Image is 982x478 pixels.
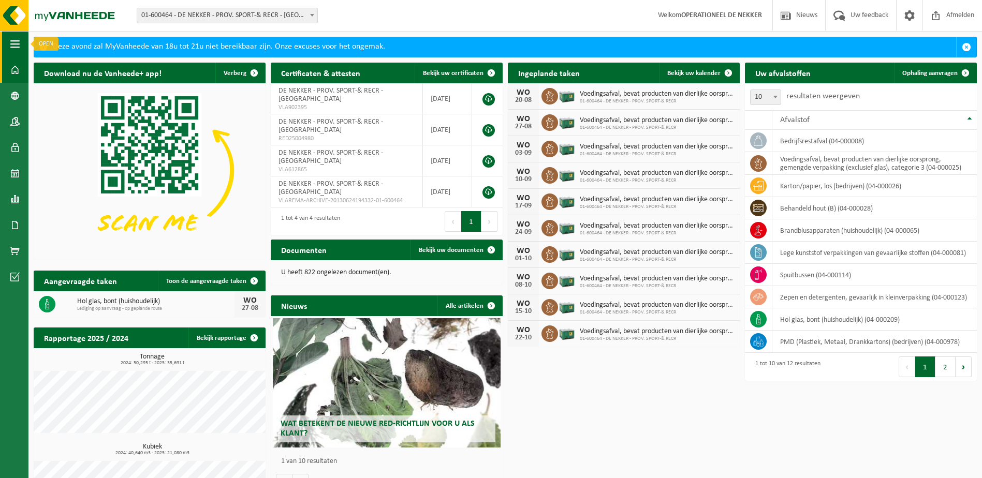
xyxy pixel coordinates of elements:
[34,63,172,83] h2: Download nu de Vanheede+ app!
[39,361,266,366] span: 2024: 50,295 t - 2025: 35,691 t
[279,118,383,134] span: DE NEKKER - PROV. SPORT-& RECR - [GEOGRAPHIC_DATA]
[894,63,976,83] a: Ophaling aanvragen
[899,356,915,377] button: Previous
[276,210,340,233] div: 1 tot 4 van 4 resultaten
[580,309,735,316] span: 01-600464 - DE NEKKER - PROV. SPORT-& RECR
[558,139,576,157] img: PB-LB-0680-HPE-GN-01
[772,219,977,242] td: brandblusapparaten (huishoudelijk) (04-000065)
[513,194,534,202] div: WO
[513,202,534,210] div: 17-09
[513,123,534,130] div: 27-08
[281,458,497,465] p: 1 van 10 resultaten
[580,327,735,336] span: Voedingsafval, bevat producten van dierlijke oorsprong, gemengde verpakking (exc...
[77,306,234,312] span: Lediging op aanvraag - op geplande route
[279,197,415,205] span: VLAREMA-ARCHIVE-20130624194332-01-600464
[513,334,534,341] div: 22-10
[188,327,265,348] a: Bekijk rapportage
[935,356,956,377] button: 2
[423,176,472,207] td: [DATE]
[281,420,475,438] span: Wat betekent de nieuwe RED-richtlijn voor u als klant?
[915,356,935,377] button: 1
[772,152,977,175] td: voedingsafval, bevat producten van dierlijke oorsprong, gemengde verpakking (exclusief glas), cat...
[279,166,415,174] span: VLA612865
[271,240,337,260] h2: Documenten
[461,211,481,232] button: 1
[513,308,534,315] div: 15-10
[558,297,576,315] img: PB-LB-0680-HPE-GN-01
[279,149,383,165] span: DE NEKKER - PROV. SPORT-& RECR - [GEOGRAPHIC_DATA]
[481,211,497,232] button: Next
[956,356,972,377] button: Next
[137,8,318,23] span: 01-600464 - DE NEKKER - PROV. SPORT-& RECR - MECHELEN
[423,145,472,176] td: [DATE]
[513,176,534,183] div: 10-09
[558,245,576,262] img: PB-LB-0680-HPE-GN-01
[580,222,735,230] span: Voedingsafval, bevat producten van dierlijke oorsprong, gemengde verpakking (exc...
[772,308,977,331] td: hol glas, bont (huishoudelijk) (04-000209)
[34,83,266,257] img: Download de VHEPlus App
[279,103,415,112] span: VLA902395
[39,451,266,456] span: 2024: 40,640 m3 - 2025: 21,080 m3
[513,326,534,334] div: WO
[667,70,721,77] span: Bekijk uw kalender
[273,318,500,447] a: Wat betekent de nieuwe RED-richtlijn voor u als klant?
[513,273,534,281] div: WO
[580,248,735,257] span: Voedingsafval, bevat producten van dierlijke oorsprong, gemengde verpakking (exc...
[580,116,735,125] span: Voedingsafval, bevat producten van dierlijke oorsprong, gemengde verpakking (exc...
[240,296,260,305] div: WO
[158,271,265,291] a: Toon de aangevraagde taken
[780,116,810,124] span: Afvalstof
[772,242,977,264] td: lege kunststof verpakkingen van gevaarlijke stoffen (04-000081)
[513,141,534,150] div: WO
[445,211,461,232] button: Previous
[580,275,735,283] span: Voedingsafval, bevat producten van dierlijke oorsprong, gemengde verpakking (exc...
[772,286,977,308] td: zepen en detergenten, gevaarlijk in kleinverpakking (04-000123)
[137,8,317,23] span: 01-600464 - DE NEKKER - PROV. SPORT-& RECR - MECHELEN
[513,300,534,308] div: WO
[240,305,260,312] div: 27-08
[215,63,265,83] button: Verberg
[772,130,977,152] td: bedrijfsrestafval (04-000008)
[786,92,860,100] label: resultaten weergeven
[772,175,977,197] td: karton/papier, los (bedrijven) (04-000026)
[77,297,234,306] span: Hol glas, bont (huishoudelijk)
[772,197,977,219] td: behandeld hout (B) (04-000028)
[513,281,534,289] div: 08-10
[580,204,735,210] span: 01-600464 - DE NEKKER - PROV. SPORT-& RECR
[772,331,977,353] td: PMD (Plastiek, Metaal, Drankkartons) (bedrijven) (04-000978)
[423,70,483,77] span: Bekijk uw certificaten
[580,169,735,177] span: Voedingsafval, bevat producten van dierlijke oorsprong, gemengde verpakking (exc...
[558,166,576,183] img: PB-LB-0680-HPE-GN-01
[513,247,534,255] div: WO
[513,229,534,236] div: 24-09
[271,295,317,316] h2: Nieuws
[558,86,576,104] img: PB-LB-0680-HPE-GN-01
[558,324,576,341] img: PB-LB-0680-HPE-GN-01
[772,264,977,286] td: spuitbussen (04-000114)
[53,37,956,57] div: Deze avond zal MyVanheede van 18u tot 21u niet bereikbaar zijn. Onze excuses voor het ongemak.
[508,63,590,83] h2: Ingeplande taken
[558,192,576,210] img: PB-LB-0680-HPE-GN-01
[750,355,820,378] div: 1 tot 10 van 12 resultaten
[580,98,735,104] span: 01-600464 - DE NEKKER - PROV. SPORT-& RECR
[34,327,139,348] h2: Rapportage 2025 / 2024
[751,90,781,104] span: 10
[39,353,266,366] h3: Tonnage
[437,295,502,316] a: Alle artikelen
[750,89,781,105] span: 10
[411,240,502,260] a: Bekijk uw documenten
[34,271,127,291] h2: Aangevraagde taken
[580,230,735,236] span: 01-600464 - DE NEKKER - PROV. SPORT-& RECR
[166,278,246,285] span: Toon de aangevraagde taken
[558,271,576,289] img: PB-LB-0680-HPE-GN-01
[558,113,576,130] img: PB-LB-0680-HPE-GN-01
[513,88,534,97] div: WO
[681,11,762,19] strong: OPERATIONEEL DE NEKKER
[580,301,735,309] span: Voedingsafval, bevat producten van dierlijke oorsprong, gemengde verpakking (exc...
[281,269,492,276] p: U heeft 822 ongelezen document(en).
[580,143,735,151] span: Voedingsafval, bevat producten van dierlijke oorsprong, gemengde verpakking (exc...
[271,63,371,83] h2: Certificaten & attesten
[580,196,735,204] span: Voedingsafval, bevat producten van dierlijke oorsprong, gemengde verpakking (exc...
[902,70,958,77] span: Ophaling aanvragen
[745,63,821,83] h2: Uw afvalstoffen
